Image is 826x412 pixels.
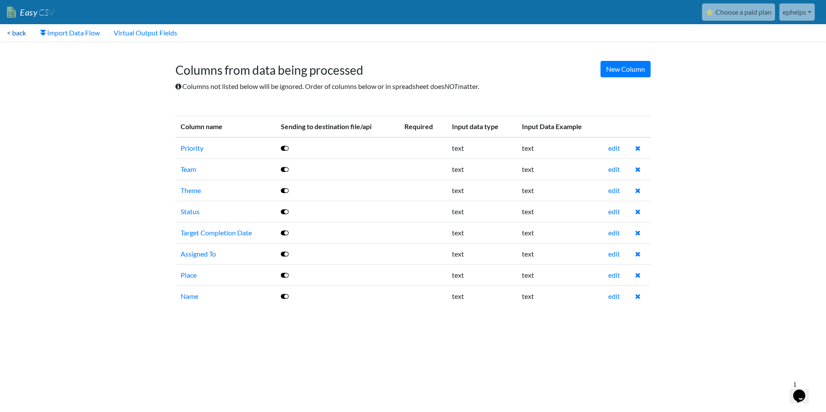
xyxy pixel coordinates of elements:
td: text [517,222,603,243]
a: Status [181,207,200,216]
a: Theme [181,186,201,194]
a: ⭐ Choose a paid plan [702,3,775,21]
td: text [517,137,603,159]
td: text [447,264,517,285]
a: EasyCSV [7,3,54,21]
th: Column name [175,116,276,137]
th: Input data type [447,116,517,137]
td: text [517,158,603,180]
th: Input Data Example [517,116,603,137]
p: Columns not listed below will be ignored. Order of columns below or in spreadsheet does matter. [175,81,651,92]
iframe: chat widget [790,377,817,403]
i: NOT [445,82,458,90]
h1: Columns from data being processed [175,54,651,78]
a: Assigned To [181,250,216,258]
a: ephelps [779,3,815,21]
td: text [517,243,603,264]
th: Sending to destination file/api [276,116,400,137]
a: Team [181,165,196,173]
td: text [447,222,517,243]
a: New Column [600,61,651,77]
td: text [447,243,517,264]
td: text [447,180,517,201]
td: text [447,285,517,307]
a: edit [608,186,620,194]
a: edit [608,144,620,152]
td: text [517,201,603,222]
a: Priority [181,144,203,152]
a: Import Data Flow [33,24,107,41]
a: edit [608,207,620,216]
a: Name [181,292,198,300]
td: text [517,264,603,285]
td: text [517,285,603,307]
td: text [447,158,517,180]
a: edit [608,165,620,173]
a: edit [608,271,620,279]
td: text [447,201,517,222]
a: Virtual Output Fields [107,24,184,41]
td: text [517,180,603,201]
span: CSV [38,7,54,18]
a: edit [608,250,620,258]
a: Target Completion Date [181,228,252,237]
td: text [447,137,517,159]
th: Required [399,116,447,137]
a: edit [608,292,620,300]
a: Place [181,271,197,279]
a: edit [608,228,620,237]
